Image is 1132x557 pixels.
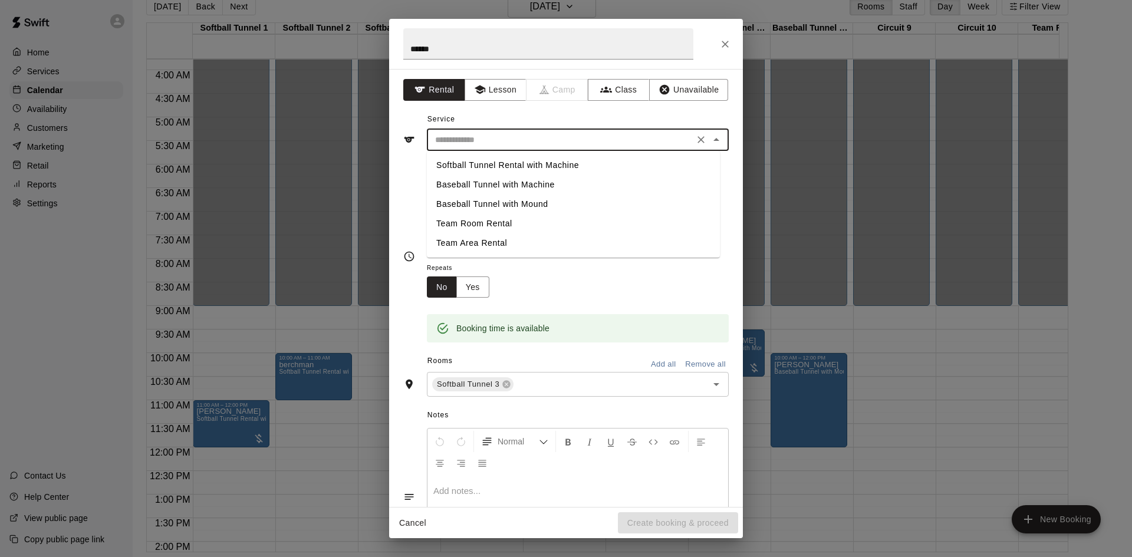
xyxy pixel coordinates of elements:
[693,131,709,148] button: Clear
[476,431,553,452] button: Formatting Options
[622,431,642,452] button: Format Strikethrough
[526,79,588,101] span: Camps can only be created in the Services page
[427,214,720,233] li: Team Room Rental
[427,406,729,425] span: Notes
[430,452,450,473] button: Center Align
[451,452,471,473] button: Right Align
[498,436,539,447] span: Normal
[394,512,432,534] button: Cancel
[432,377,514,391] div: Softball Tunnel 3
[403,491,415,503] svg: Notes
[644,355,682,374] button: Add all
[432,378,504,390] span: Softball Tunnel 3
[643,431,663,452] button: Insert Code
[649,79,728,101] button: Unavailable
[456,276,489,298] button: Yes
[403,79,465,101] button: Rental
[664,431,685,452] button: Insert Link
[451,431,471,452] button: Redo
[427,357,453,365] span: Rooms
[465,79,526,101] button: Lesson
[427,233,720,253] li: Team Area Rental
[427,156,720,175] li: Softball Tunnel Rental with Machine
[403,134,415,146] svg: Service
[427,261,499,276] span: Repeats
[691,431,711,452] button: Left Align
[427,276,489,298] div: outlined button group
[427,175,720,195] li: Baseball Tunnel with Machine
[456,318,549,339] div: Booking time is available
[601,431,621,452] button: Format Underline
[403,378,415,390] svg: Rooms
[427,195,720,214] li: Baseball Tunnel with Mound
[580,431,600,452] button: Format Italics
[430,431,450,452] button: Undo
[588,79,650,101] button: Class
[708,131,725,148] button: Close
[427,276,457,298] button: No
[472,452,492,473] button: Justify Align
[427,115,455,123] span: Service
[403,251,415,262] svg: Timing
[708,376,725,393] button: Open
[682,355,729,374] button: Remove all
[558,431,578,452] button: Format Bold
[715,34,736,55] button: Close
